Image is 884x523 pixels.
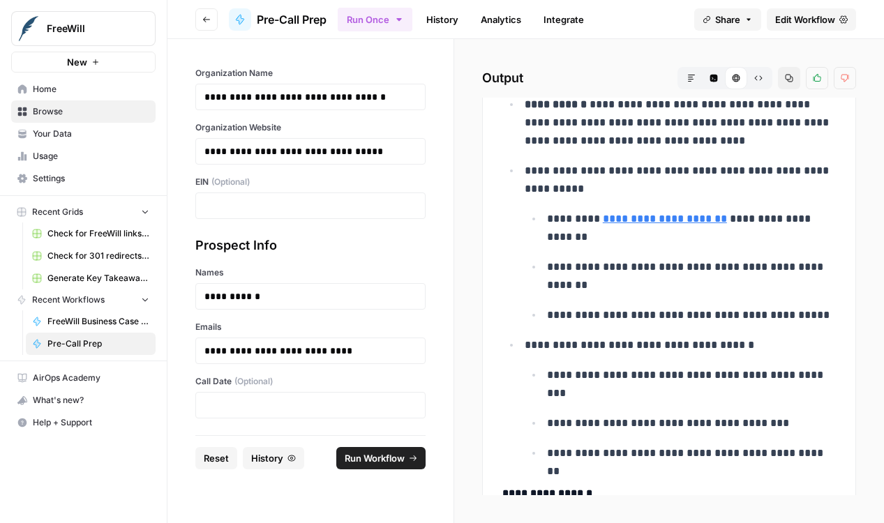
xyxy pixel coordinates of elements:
[195,266,426,279] label: Names
[47,338,149,350] span: Pre-Call Prep
[482,67,856,89] h2: Output
[26,245,156,267] a: Check for 301 redirects on page Grid
[32,206,83,218] span: Recent Grids
[33,372,149,384] span: AirOps Academy
[234,375,273,388] span: (Optional)
[26,222,156,245] a: Check for FreeWill links on partner's external website
[195,321,426,333] label: Emails
[535,8,592,31] a: Integrate
[33,83,149,96] span: Home
[211,176,250,188] span: (Optional)
[195,176,426,188] label: EIN
[47,315,149,328] span: FreeWill Business Case Generator v2
[11,411,156,434] button: Help + Support
[26,267,156,289] a: Generate Key Takeaways from Webinar Transcripts
[775,13,835,26] span: Edit Workflow
[33,150,149,162] span: Usage
[11,367,156,389] a: AirOps Academy
[26,310,156,333] a: FreeWill Business Case Generator v2
[195,236,426,255] div: Prospect Info
[251,451,283,465] span: History
[715,13,740,26] span: Share
[11,78,156,100] a: Home
[11,389,156,411] button: What's new?
[11,100,156,123] a: Browse
[11,289,156,310] button: Recent Workflows
[33,172,149,185] span: Settings
[195,447,237,469] button: Reset
[204,451,229,465] span: Reset
[26,333,156,355] a: Pre-Call Prep
[694,8,761,31] button: Share
[33,128,149,140] span: Your Data
[33,105,149,118] span: Browse
[338,8,412,31] button: Run Once
[229,8,327,31] a: Pre-Call Prep
[336,447,426,469] button: Run Workflow
[47,272,149,285] span: Generate Key Takeaways from Webinar Transcripts
[67,55,87,69] span: New
[12,390,155,411] div: What's new?
[195,67,426,79] label: Organization Name
[195,375,426,388] label: Call Date
[418,8,467,31] a: History
[47,227,149,240] span: Check for FreeWill links on partner's external website
[33,416,149,429] span: Help + Support
[195,121,426,134] label: Organization Website
[257,11,327,28] span: Pre-Call Prep
[11,167,156,190] a: Settings
[11,145,156,167] a: Usage
[767,8,856,31] a: Edit Workflow
[32,294,105,306] span: Recent Workflows
[472,8,530,31] a: Analytics
[47,22,131,36] span: FreeWill
[243,447,304,469] button: History
[11,52,156,73] button: New
[11,123,156,145] a: Your Data
[47,250,149,262] span: Check for 301 redirects on page Grid
[11,11,156,46] button: Workspace: FreeWill
[11,202,156,222] button: Recent Grids
[16,16,41,41] img: FreeWill Logo
[345,451,405,465] span: Run Workflow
